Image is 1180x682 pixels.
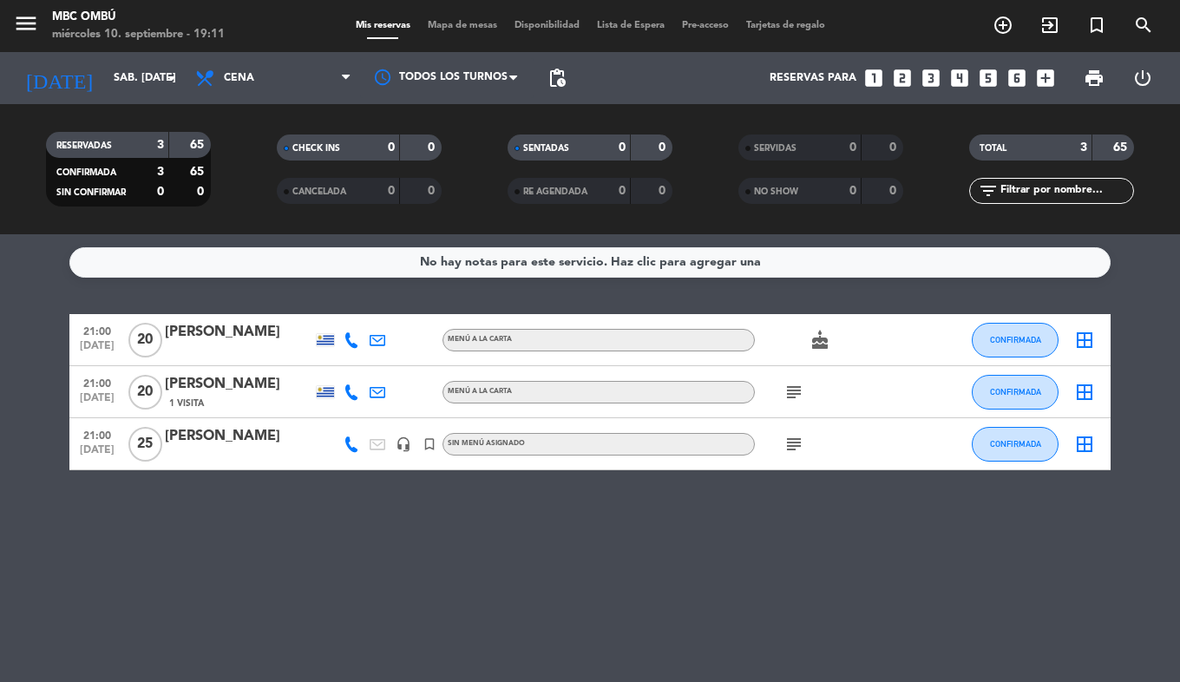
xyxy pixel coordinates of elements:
[448,388,512,395] span: MENÚ A LA CARTA
[388,185,395,197] strong: 0
[1086,15,1107,36] i: turned_in_not
[889,185,900,197] strong: 0
[754,144,796,153] span: SERVIDAS
[849,185,856,197] strong: 0
[13,10,39,36] i: menu
[1074,382,1095,403] i: border_all
[224,72,254,84] span: Cena
[523,187,587,196] span: RE AGENDADA
[783,382,804,403] i: subject
[978,180,999,201] i: filter_list
[754,187,798,196] span: NO SHOW
[1084,68,1105,89] span: print
[75,372,119,392] span: 21:00
[75,340,119,360] span: [DATE]
[13,59,105,97] i: [DATE]
[506,21,588,30] span: Disponibilidad
[128,323,162,357] span: 20
[165,425,312,448] div: [PERSON_NAME]
[783,434,804,455] i: subject
[165,373,312,396] div: [PERSON_NAME]
[13,10,39,43] button: menu
[157,139,164,151] strong: 3
[948,67,971,89] i: looks_4
[673,21,737,30] span: Pre-acceso
[420,252,761,272] div: No hay notas para este servicio. Haz clic para agregar una
[1006,67,1028,89] i: looks_6
[75,444,119,464] span: [DATE]
[1113,141,1131,154] strong: 65
[619,141,626,154] strong: 0
[990,335,1041,344] span: CONFIRMADA
[52,9,225,26] div: MBC Ombú
[990,387,1041,397] span: CONFIRMADA
[56,188,126,197] span: SIN CONFIRMAR
[920,67,942,89] i: looks_3
[165,321,312,344] div: [PERSON_NAME]
[347,21,419,30] span: Mis reservas
[128,427,162,462] span: 25
[448,440,525,447] span: Sin menú asignado
[1034,67,1057,89] i: add_box
[1074,330,1095,351] i: border_all
[56,168,116,177] span: CONFIRMADA
[547,68,567,89] span: pending_actions
[422,436,437,452] i: turned_in_not
[810,330,830,351] i: cake
[770,72,856,84] span: Reservas para
[75,320,119,340] span: 21:00
[849,141,856,154] strong: 0
[1080,141,1087,154] strong: 3
[980,144,1006,153] span: TOTAL
[448,336,512,343] span: MENÚ A LA CARTA
[169,397,204,410] span: 1 Visita
[619,185,626,197] strong: 0
[128,375,162,410] span: 20
[292,144,340,153] span: CHECK INS
[52,26,225,43] div: miércoles 10. septiembre - 19:11
[157,186,164,198] strong: 0
[972,427,1059,462] button: CONFIRMADA
[523,144,569,153] span: SENTADAS
[157,166,164,178] strong: 3
[75,424,119,444] span: 21:00
[889,141,900,154] strong: 0
[1074,434,1095,455] i: border_all
[977,67,1000,89] i: looks_5
[999,181,1133,200] input: Filtrar por nombre...
[428,141,438,154] strong: 0
[659,141,669,154] strong: 0
[161,68,182,89] i: arrow_drop_down
[197,186,207,198] strong: 0
[990,439,1041,449] span: CONFIRMADA
[396,436,411,452] i: headset_mic
[972,375,1059,410] button: CONFIRMADA
[891,67,914,89] i: looks_two
[993,15,1013,36] i: add_circle_outline
[190,139,207,151] strong: 65
[862,67,885,89] i: looks_one
[75,392,119,412] span: [DATE]
[56,141,112,150] span: RESERVADAS
[588,21,673,30] span: Lista de Espera
[419,21,506,30] span: Mapa de mesas
[292,187,346,196] span: CANCELADA
[737,21,834,30] span: Tarjetas de regalo
[1039,15,1060,36] i: exit_to_app
[190,166,207,178] strong: 65
[1133,15,1154,36] i: search
[1132,68,1153,89] i: power_settings_new
[388,141,395,154] strong: 0
[1118,52,1167,104] div: LOG OUT
[428,185,438,197] strong: 0
[659,185,669,197] strong: 0
[972,323,1059,357] button: CONFIRMADA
